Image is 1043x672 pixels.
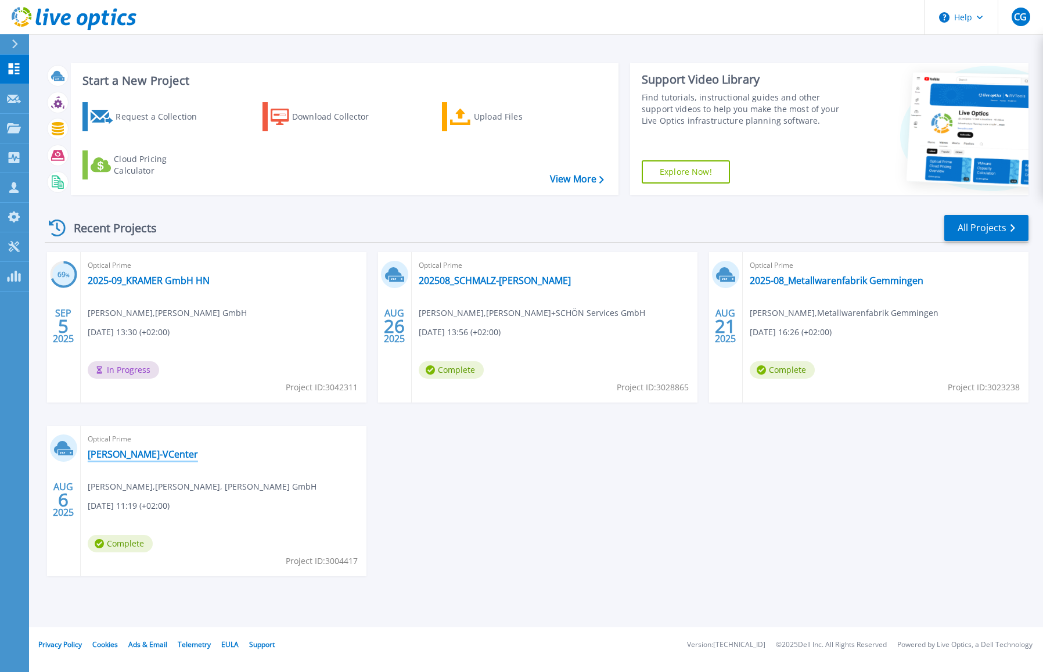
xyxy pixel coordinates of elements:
span: [DATE] 16:26 (+02:00) [750,326,832,339]
span: % [66,272,70,278]
a: Cloud Pricing Calculator [82,150,212,179]
div: AUG 2025 [383,305,405,347]
div: Find tutorials, instructional guides and other support videos to help you make the most of your L... [642,92,844,127]
div: Cloud Pricing Calculator [114,153,207,177]
span: [PERSON_NAME] , [PERSON_NAME], [PERSON_NAME] GmbH [88,480,317,493]
h3: Start a New Project [82,74,603,87]
span: Complete [419,361,484,379]
div: Recent Projects [45,214,172,242]
span: [PERSON_NAME] , Metallwarenfabrik Gemmingen [750,307,938,319]
div: Support Video Library [642,72,844,87]
div: AUG 2025 [714,305,736,347]
span: CG [1014,12,1027,21]
span: [DATE] 13:56 (+02:00) [419,326,501,339]
span: Project ID: 3042311 [286,381,358,394]
span: Complete [750,361,815,379]
a: Privacy Policy [38,639,82,649]
a: Explore Now! [642,160,730,184]
span: 5 [58,321,69,331]
span: Project ID: 3004417 [286,555,358,567]
span: 26 [384,321,405,331]
span: [DATE] 13:30 (+02:00) [88,326,170,339]
div: Download Collector [292,105,385,128]
div: SEP 2025 [52,305,74,347]
span: [PERSON_NAME] , [PERSON_NAME]+SCHÖN Services GmbH [419,307,645,319]
h3: 69 [50,268,77,282]
span: Optical Prime [419,259,690,272]
li: Version: [TECHNICAL_ID] [687,641,765,649]
a: EULA [221,639,239,649]
a: Ads & Email [128,639,167,649]
a: 2025-08_Metallwarenfabrik Gemmingen [750,275,923,286]
a: All Projects [944,215,1028,241]
span: Project ID: 3023238 [948,381,1020,394]
span: Optical Prime [88,433,359,445]
span: [PERSON_NAME] , [PERSON_NAME] GmbH [88,307,247,319]
a: Download Collector [262,102,392,131]
a: 202508_SCHMALZ-[PERSON_NAME] [419,275,571,286]
a: [PERSON_NAME]-VCenter [88,448,198,460]
a: Support [249,639,275,649]
li: © 2025 Dell Inc. All Rights Reserved [776,641,887,649]
li: Powered by Live Optics, a Dell Technology [897,641,1033,649]
a: Upload Files [442,102,571,131]
span: In Progress [88,361,159,379]
span: Project ID: 3028865 [617,381,689,394]
div: Upload Files [474,105,567,128]
span: Optical Prime [750,259,1022,272]
a: Cookies [92,639,118,649]
div: AUG 2025 [52,479,74,521]
span: 6 [58,495,69,505]
a: Request a Collection [82,102,212,131]
div: Request a Collection [116,105,208,128]
a: Telemetry [178,639,211,649]
a: 2025-09_KRAMER GmbH HN [88,275,210,286]
a: View More [550,174,604,185]
span: 21 [715,321,736,331]
span: Optical Prime [88,259,359,272]
span: [DATE] 11:19 (+02:00) [88,499,170,512]
span: Complete [88,535,153,552]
